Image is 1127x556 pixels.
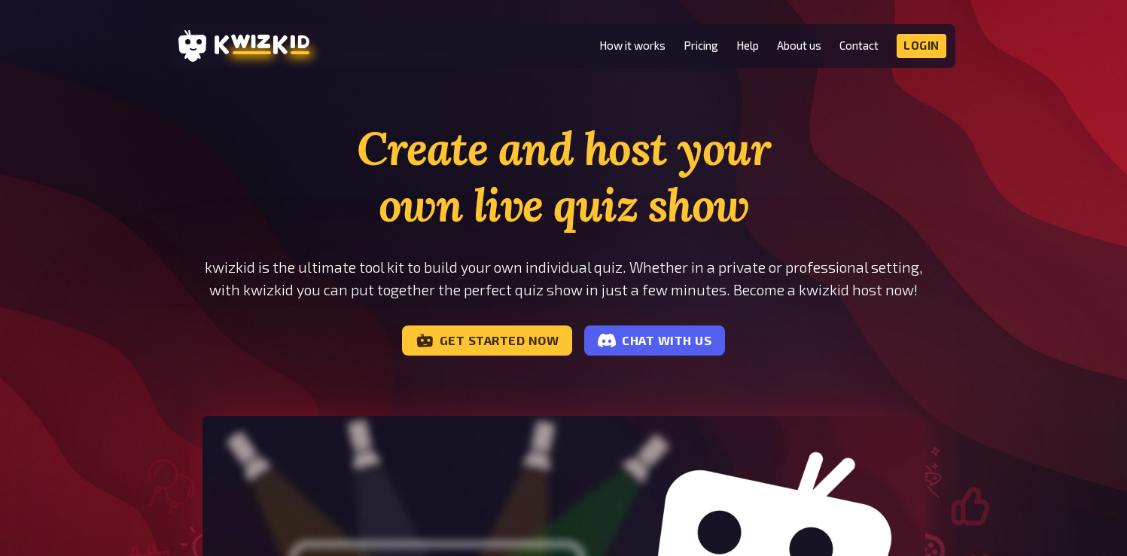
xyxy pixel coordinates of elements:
[736,39,759,52] a: Help
[684,39,718,52] a: Pricing
[839,39,879,52] a: Contact
[203,256,925,301] p: kwizkid is the ultimate tool kit to build your own individual quiz. Whether in a private or profe...
[897,34,946,58] a: Login
[402,325,573,356] a: Get started now
[777,39,821,52] a: About us
[203,121,925,234] h1: Create and host your own live quiz show
[599,39,666,52] a: How it works
[584,325,725,356] a: Chat with us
